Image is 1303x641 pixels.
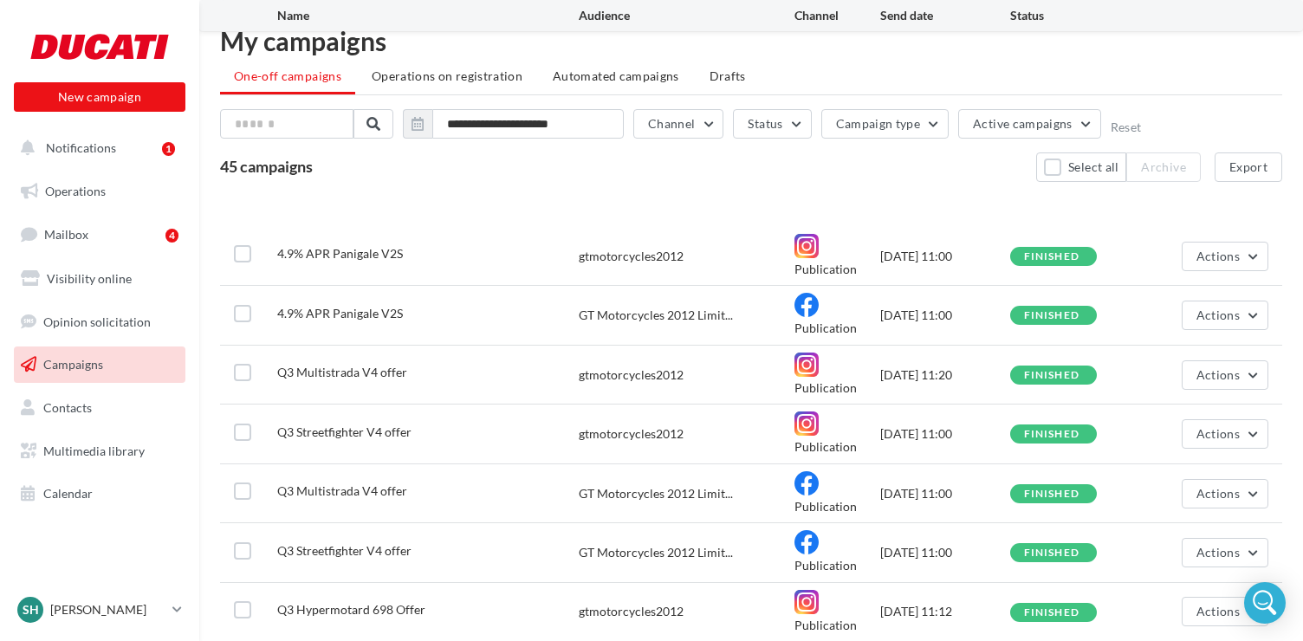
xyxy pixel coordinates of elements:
[794,559,857,573] span: Publication
[1182,242,1268,271] button: Actions
[1182,419,1268,449] button: Actions
[794,380,857,395] span: Publication
[10,261,189,297] a: Visibility online
[277,7,579,24] div: Name
[277,246,403,261] span: 4.9% APR Panigale V2S
[44,227,88,242] span: Mailbox
[821,109,950,139] button: Campaign type
[277,543,412,558] span: Q3 Streetfighter V4 offer
[579,307,733,324] span: GT Motorcycles 2012 Limit...
[1024,489,1080,500] div: finished
[1196,426,1240,441] span: Actions
[1010,7,1139,24] div: Status
[958,109,1101,139] button: Active campaigns
[579,485,733,502] span: GT Motorcycles 2012 Limit...
[1182,301,1268,330] button: Actions
[880,485,1009,502] div: [DATE] 11:00
[43,314,151,328] span: Opinion solicitation
[579,425,684,443] div: gtmotorcycles2012
[1182,597,1268,626] button: Actions
[880,7,1009,24] div: Send date
[579,544,733,561] span: GT Motorcycles 2012 Limit...
[162,142,175,156] div: 1
[1196,308,1240,322] span: Actions
[1196,486,1240,501] span: Actions
[1024,547,1080,559] div: finished
[277,424,412,439] span: Q3 Streetfighter V4 offer
[10,130,182,166] button: Notifications 1
[794,499,857,514] span: Publication
[880,603,1009,620] div: [DATE] 11:12
[579,7,794,24] div: Audience
[23,601,39,618] span: SH
[1024,310,1080,321] div: finished
[10,173,189,210] a: Operations
[880,307,1009,324] div: [DATE] 11:00
[14,82,185,112] button: New campaign
[1126,152,1200,182] button: Archive
[1196,367,1240,382] span: Actions
[43,444,145,458] span: Multimedia library
[220,28,1282,54] div: My campaigns
[10,304,189,340] a: Opinion solicitation
[10,216,189,253] a: Mailbox4
[1024,251,1080,262] div: finished
[45,184,106,198] span: Operations
[1196,545,1240,560] span: Actions
[579,603,684,620] div: gtmotorcycles2012
[1024,607,1080,618] div: finished
[10,346,189,383] a: Campaigns
[277,483,407,498] span: Q3 Multistrada V4 offer
[880,425,1009,443] div: [DATE] 11:00
[794,7,881,24] div: Channel
[1024,370,1080,381] div: finished
[1215,152,1282,182] button: Export
[733,109,811,139] button: Status
[553,68,679,83] span: Automated campaigns
[220,157,313,176] span: 45 campaigns
[633,109,723,139] button: Channel
[10,433,189,469] a: Multimedia library
[794,262,857,276] span: Publication
[1182,479,1268,508] button: Actions
[14,593,185,626] a: SH [PERSON_NAME]
[50,601,165,618] p: [PERSON_NAME]
[973,116,1073,131] span: Active campaigns
[794,321,857,336] span: Publication
[277,602,425,617] span: Q3 Hypermotard 698 Offer
[880,366,1009,384] div: [DATE] 11:20
[710,68,746,83] span: Drafts
[1182,360,1268,390] button: Actions
[277,306,403,320] span: 4.9% APR Panigale V2S
[880,248,1009,265] div: [DATE] 11:00
[1196,604,1240,618] span: Actions
[277,365,407,379] span: Q3 Multistrada V4 offer
[1024,429,1080,440] div: finished
[43,400,92,415] span: Contacts
[10,476,189,512] a: Calendar
[794,618,857,632] span: Publication
[579,366,684,384] div: gtmotorcycles2012
[1244,582,1286,624] div: Open Intercom Messenger
[43,357,103,372] span: Campaigns
[1182,538,1268,567] button: Actions
[579,248,684,265] div: gtmotorcycles2012
[1111,120,1142,134] button: Reset
[794,440,857,455] span: Publication
[880,544,1009,561] div: [DATE] 11:00
[165,229,178,243] div: 4
[46,140,116,155] span: Notifications
[372,68,522,83] span: Operations on registration
[1196,249,1240,263] span: Actions
[43,486,93,501] span: Calendar
[1036,152,1127,182] button: Select all
[47,271,132,286] span: Visibility online
[10,390,189,426] a: Contacts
